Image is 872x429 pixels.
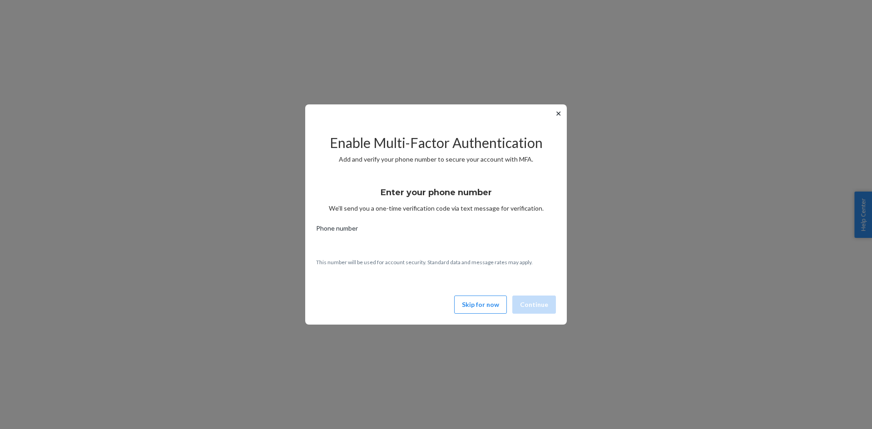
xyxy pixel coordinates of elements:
[316,179,556,213] div: We’ll send you a one-time verification code via text message for verification.
[316,258,556,266] p: This number will be used for account security. Standard data and message rates may apply.
[381,187,492,198] h3: Enter your phone number
[316,135,556,150] h2: Enable Multi-Factor Authentication
[554,108,563,119] button: ✕
[454,296,507,314] button: Skip for now
[316,155,556,164] p: Add and verify your phone number to secure your account with MFA.
[316,224,358,237] span: Phone number
[512,296,556,314] button: Continue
